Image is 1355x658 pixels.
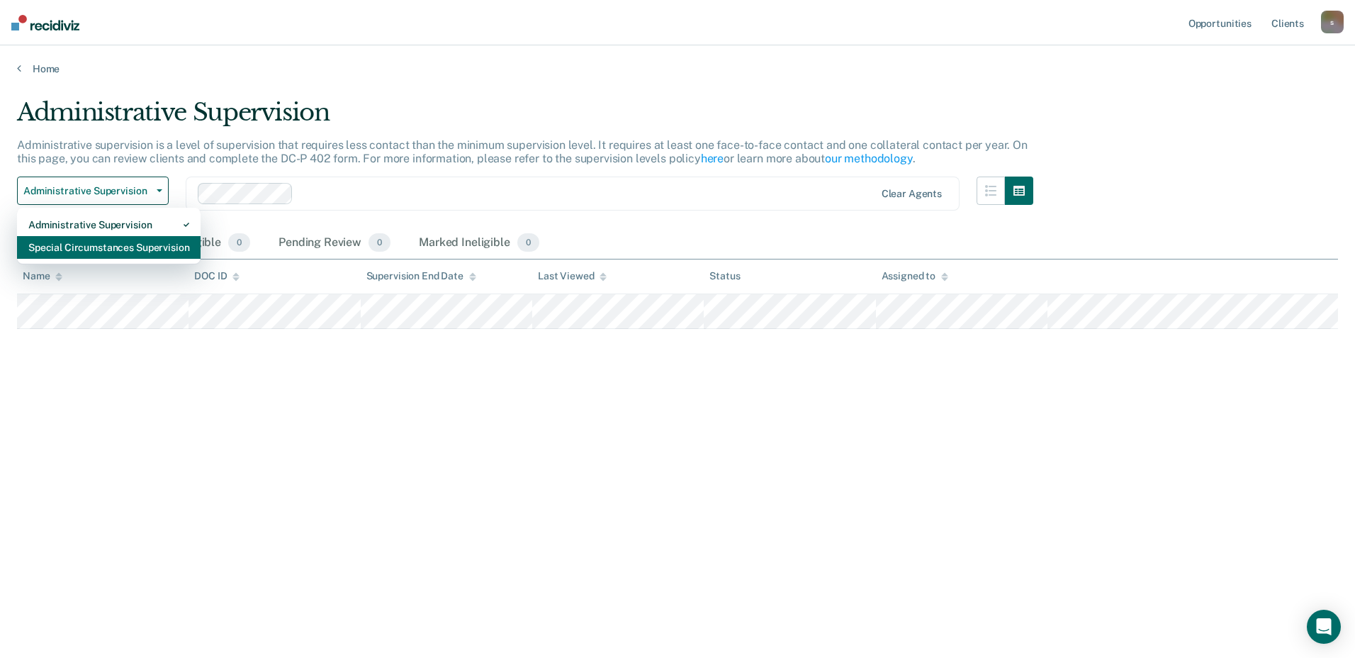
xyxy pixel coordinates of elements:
[701,152,724,165] a: here
[194,270,240,282] div: DOC ID
[276,228,393,259] div: Pending Review0
[23,185,151,197] span: Administrative Supervision
[882,188,942,200] div: Clear agents
[882,270,948,282] div: Assigned to
[1321,11,1344,33] button: s
[369,233,390,252] span: 0
[28,236,189,259] div: Special Circumstances Supervision
[416,228,542,259] div: Marked Ineligible0
[17,62,1338,75] a: Home
[228,233,250,252] span: 0
[17,98,1033,138] div: Administrative Supervision
[709,270,740,282] div: Status
[1307,610,1341,644] div: Open Intercom Messenger
[538,270,607,282] div: Last Viewed
[366,270,476,282] div: Supervision End Date
[23,270,62,282] div: Name
[17,138,1028,165] p: Administrative supervision is a level of supervision that requires less contact than the minimum ...
[517,233,539,252] span: 0
[17,177,169,205] button: Administrative Supervision
[28,213,189,236] div: Administrative Supervision
[11,15,79,30] img: Recidiviz
[825,152,913,165] a: our methodology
